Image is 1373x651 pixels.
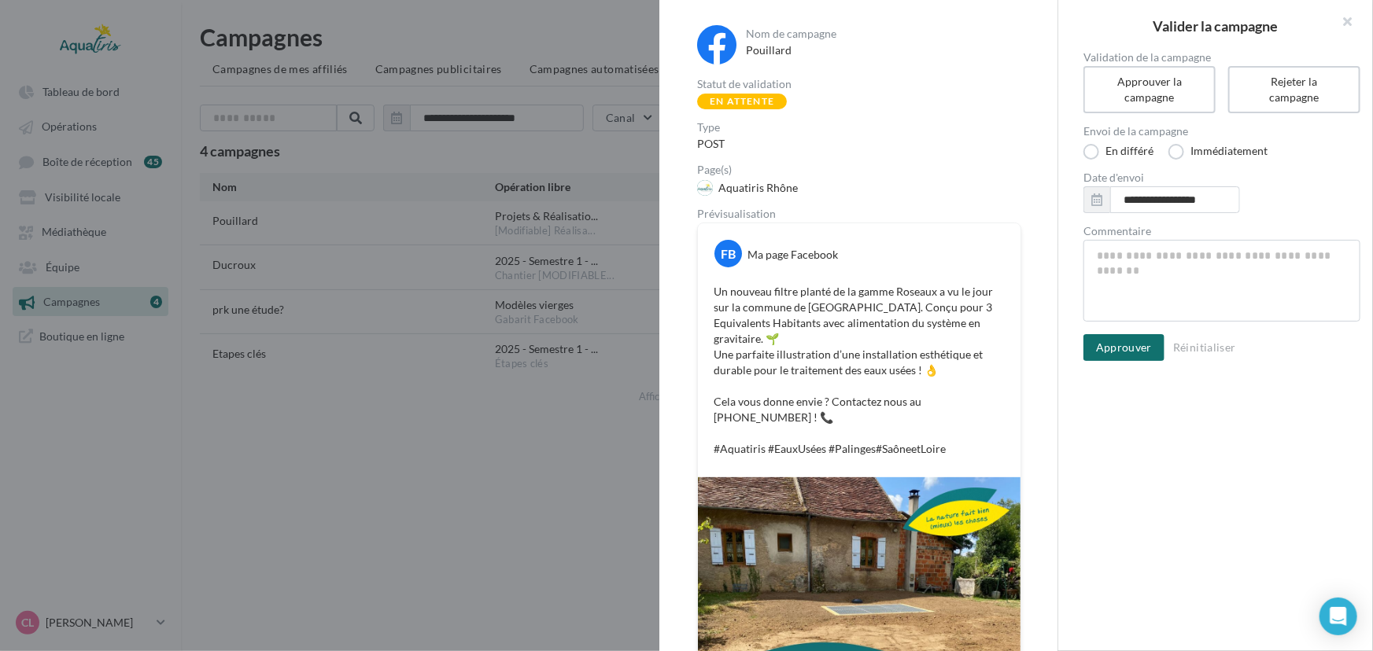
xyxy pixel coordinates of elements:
[718,180,798,196] div: Aquatiris Rhône
[697,79,1020,90] div: Statut de validation
[747,247,838,263] div: Ma page Facebook
[1083,144,1153,160] label: En différé
[1083,19,1348,33] h2: Valider la campagne
[1083,226,1360,237] label: Commentaire
[1083,172,1360,183] label: Date d'envoi
[1247,74,1342,105] div: Rejeter la campagne
[746,28,1017,39] div: Nom de campagne
[697,164,1032,175] div: Page(s)
[1083,126,1360,137] label: Envoi de la campagne
[1083,334,1164,361] button: Approuver
[1168,144,1268,160] label: Immédiatement
[697,136,1020,152] div: POST
[1102,74,1197,105] div: Approuver la campagne
[697,180,713,196] img: 274080439_103463688938464_7714747072246088022_n.jpg
[746,42,1017,58] div: Pouillard
[1083,52,1360,63] label: Validation de la campagne
[1319,598,1357,635] div: Open Intercom Messenger
[697,122,1020,133] div: Type
[714,240,742,267] div: FB
[697,208,1020,219] div: Prévisualisation
[1167,338,1242,357] button: Réinitialiser
[697,178,1032,195] a: Aquatiris Rhône
[714,284,1005,457] p: Un nouveau filtre planté de la gamme Roseaux a vu le jour sur la commune de [GEOGRAPHIC_DATA]. Co...
[697,94,787,109] div: En attente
